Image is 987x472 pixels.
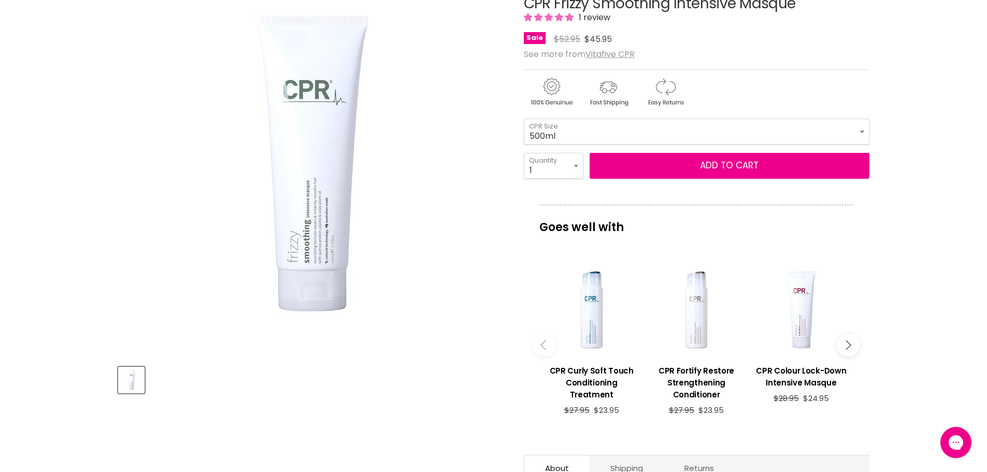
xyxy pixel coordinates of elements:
[524,153,583,179] select: Quantity
[649,357,743,406] a: View product:CPR Fortify Restore Strengthening Conditioner
[539,205,854,239] p: Goes well with
[545,357,639,406] a: View product:CPR Curly Soft Touch Conditioning Treatment
[524,11,576,23] span: 5.00 stars
[584,33,612,45] span: $45.95
[524,76,579,108] img: genuine.gif
[669,405,694,416] span: $27.95
[524,48,635,60] span: See more from
[581,76,636,108] img: shipping.gif
[590,153,869,179] button: Add to cart
[585,48,635,60] a: Vitafive CPR
[698,405,724,416] span: $23.95
[545,365,639,401] h3: CPR Curly Soft Touch Conditioning Treatment
[774,393,799,404] span: $28.95
[554,33,580,45] span: $52.95
[935,423,977,462] iframe: Gorgias live chat messenger
[700,159,759,171] span: Add to cart
[594,405,619,416] span: $23.95
[524,32,546,44] span: Sale
[564,405,590,416] span: $27.95
[754,365,848,389] h3: CPR Colour Lock-Down Intensive Masque
[576,11,610,23] span: 1 review
[119,368,144,392] img: CPR Frizzy Smoothing Intensive Masque
[117,364,507,393] div: Product thumbnails
[118,367,145,393] button: CPR Frizzy Smoothing Intensive Masque
[803,393,829,404] span: $24.95
[649,365,743,401] h3: CPR Fortify Restore Strengthening Conditioner
[638,76,693,108] img: returns.gif
[754,357,848,394] a: View product:CPR Colour Lock-Down Intensive Masque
